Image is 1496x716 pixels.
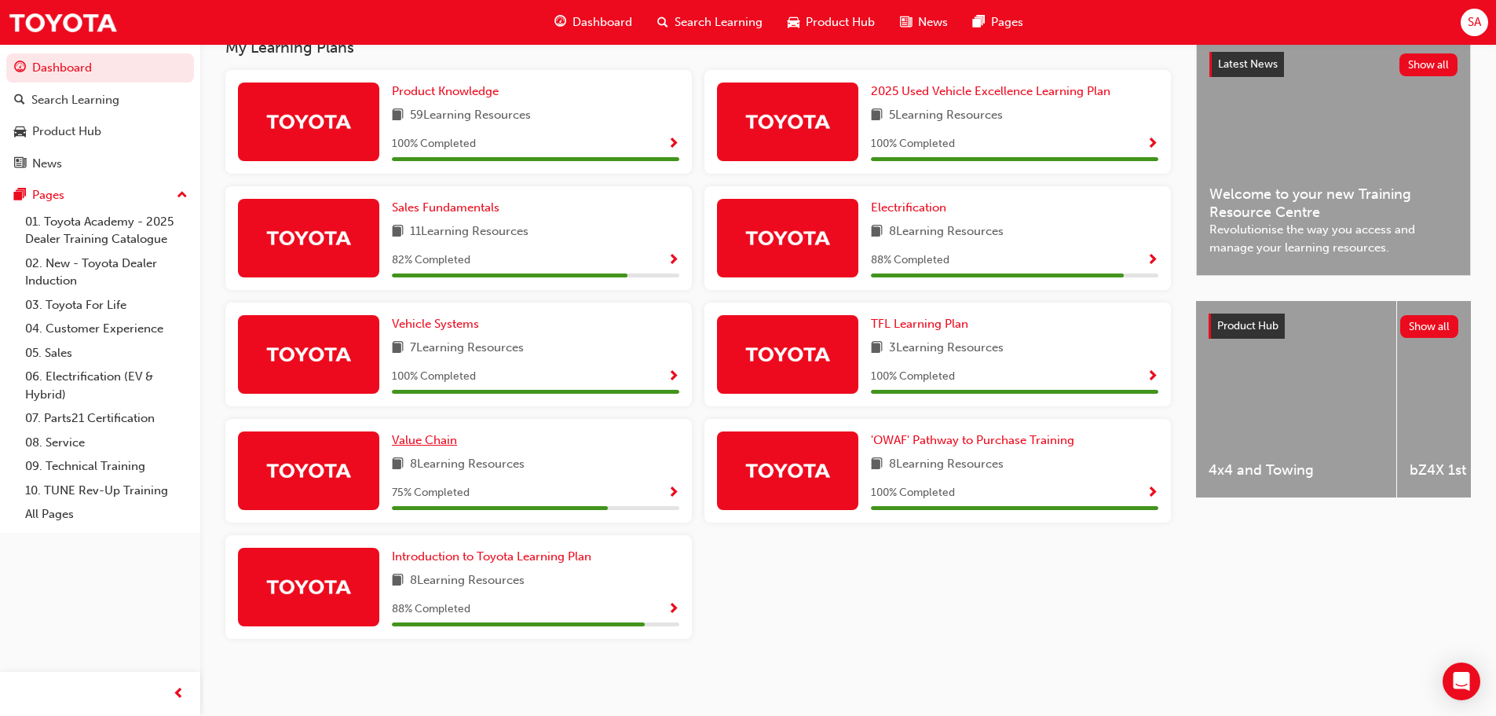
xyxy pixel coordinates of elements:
a: 04. Customer Experience [19,317,194,341]
img: Trak [744,224,831,252]
a: Latest NewsShow all [1209,52,1458,77]
span: 100 % Completed [871,484,955,502]
button: Show all [1399,53,1458,76]
img: Trak [265,573,352,600]
a: 01. Toyota Academy - 2025 Dealer Training Catalogue [19,210,194,252]
div: Search Learning [31,91,119,109]
a: 09. Technical Training [19,454,194,479]
span: 75 % Completed [392,484,470,502]
span: News [918,13,948,31]
div: Product Hub [32,123,101,141]
a: car-iconProduct Hub [775,6,887,39]
span: up-icon [177,185,188,206]
div: News [32,155,62,173]
span: 'OWAF' Pathway to Purchase Training [871,433,1074,447]
span: Sales Fundamentals [392,200,499,215]
span: Pages [991,13,1023,31]
a: Search Learning [6,86,194,115]
a: 02. New - Toyota Dealer Induction [19,252,194,293]
span: pages-icon [973,13,985,32]
a: Dashboard [6,53,194,83]
span: book-icon [871,106,883,126]
span: Show Progress [1147,138,1158,152]
a: News [6,149,194,178]
div: Pages [32,186,64,204]
a: Product Hub [6,117,194,146]
button: Show Progress [668,134,679,154]
span: prev-icon [173,685,185,704]
span: news-icon [900,13,912,32]
span: book-icon [392,455,404,475]
a: TFL Learning Plan [871,315,975,333]
a: pages-iconPages [960,6,1036,39]
span: Show Progress [1147,370,1158,384]
span: Show Progress [668,254,679,268]
a: Vehicle Systems [392,315,485,333]
span: Product Hub [806,13,875,31]
span: Value Chain [392,433,457,447]
a: 06. Electrification (EV & Hybrid) [19,365,194,406]
button: Show Progress [1147,483,1158,503]
span: 88 % Completed [392,600,470,619]
span: book-icon [392,571,404,591]
a: All Pages [19,502,194,527]
a: news-iconNews [887,6,960,39]
span: Show Progress [668,487,679,501]
span: 5 Learning Resources [889,106,1003,126]
span: Welcome to your new Training Resource Centre [1209,185,1458,221]
span: 82 % Completed [392,252,470,270]
span: 11 Learning Resources [410,222,529,242]
span: Vehicle Systems [392,317,479,331]
button: Show Progress [668,367,679,387]
img: Trak [8,5,118,40]
button: Show Progress [1147,134,1158,154]
button: Show all [1400,315,1459,338]
span: book-icon [871,222,883,242]
a: search-iconSearch Learning [645,6,775,39]
span: pages-icon [14,189,26,203]
a: Latest NewsShow allWelcome to your new Training Resource CentreRevolutionise the way you access a... [1196,39,1471,276]
span: 8 Learning Resources [410,571,525,591]
a: Electrification [871,199,953,217]
span: Show Progress [1147,254,1158,268]
img: Trak [265,224,352,252]
span: Product Knowledge [392,84,499,98]
span: TFL Learning Plan [871,317,968,331]
span: Show Progress [668,138,679,152]
span: 59 Learning Resources [410,106,531,126]
span: 100 % Completed [871,368,955,386]
a: 08. Service [19,431,194,455]
h3: My Learning Plans [225,39,1171,57]
span: Electrification [871,200,946,215]
span: 8 Learning Resources [889,222,1004,242]
img: Trak [744,108,831,135]
a: Introduction to Toyota Learning Plan [392,548,598,566]
div: Open Intercom Messenger [1443,663,1480,700]
a: 07. Parts21 Certification [19,406,194,431]
span: Show Progress [668,603,679,617]
button: Show Progress [668,600,679,619]
span: car-icon [788,13,799,32]
span: SA [1468,13,1481,31]
span: 100 % Completed [392,135,476,153]
a: 'OWAF' Pathway to Purchase Training [871,431,1081,450]
img: Trak [744,457,831,484]
span: search-icon [14,94,25,108]
span: 88 % Completed [871,252,949,270]
span: 7 Learning Resources [410,339,524,358]
img: Trak [265,457,352,484]
span: 100 % Completed [871,135,955,153]
span: guage-icon [14,61,26,75]
a: Product HubShow all [1209,314,1458,339]
span: Revolutionise the way you access and manage your learning resources. [1209,221,1458,256]
a: 2025 Used Vehicle Excellence Learning Plan [871,83,1117,101]
span: Search Learning [675,13,763,31]
span: book-icon [871,455,883,475]
a: Sales Fundamentals [392,199,506,217]
a: 4x4 and Towing [1196,301,1396,498]
span: Product Hub [1217,319,1278,332]
button: Show Progress [668,483,679,503]
span: book-icon [392,339,404,358]
a: Product Knowledge [392,83,505,101]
